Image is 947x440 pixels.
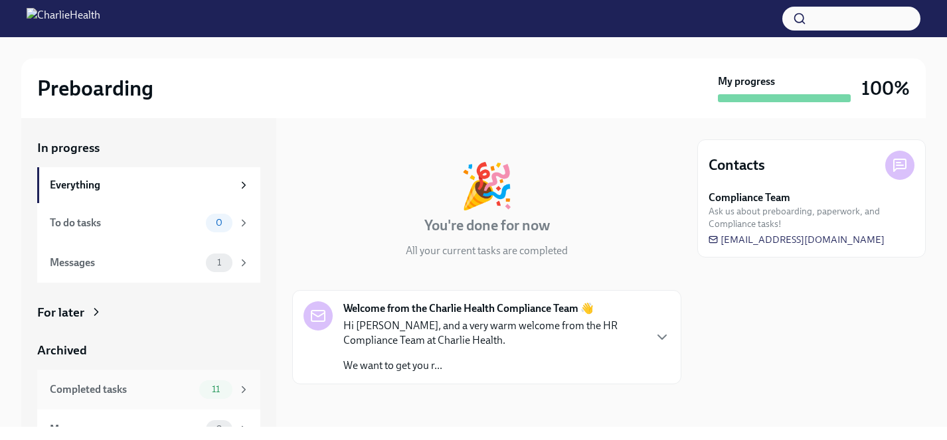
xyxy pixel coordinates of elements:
[37,304,84,321] div: For later
[37,167,260,203] a: Everything
[27,8,100,29] img: CharlieHealth
[37,243,260,283] a: Messages1
[50,216,201,230] div: To do tasks
[37,370,260,409] a: Completed tasks11
[460,164,514,208] div: 🎉
[292,115,355,132] div: In progress
[709,205,914,230] span: Ask us about preboarding, paperwork, and Compliance tasks!
[37,342,260,359] a: Archived
[37,75,153,102] h2: Preboarding
[50,178,232,192] div: Everything
[208,218,230,228] span: 0
[50,256,201,270] div: Messages
[209,257,229,267] span: 1
[424,216,550,236] h4: You're done for now
[709,233,885,246] a: [EMAIL_ADDRESS][DOMAIN_NAME]
[37,139,260,157] a: In progress
[861,76,910,100] h3: 100%
[204,384,228,394] span: 11
[37,203,260,243] a: To do tasks0
[343,319,644,348] p: Hi [PERSON_NAME], and a very warm welcome from the HR Compliance Team at Charlie Health.
[406,244,568,258] p: All your current tasks are completed
[50,382,194,397] div: Completed tasks
[37,304,260,321] a: For later
[709,190,790,205] strong: Compliance Team
[208,424,230,434] span: 0
[50,422,201,437] div: Messages
[709,155,765,175] h4: Contacts
[718,74,775,89] strong: My progress
[343,301,594,316] strong: Welcome from the Charlie Health Compliance Team 👋
[343,358,644,373] p: We want to get you r...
